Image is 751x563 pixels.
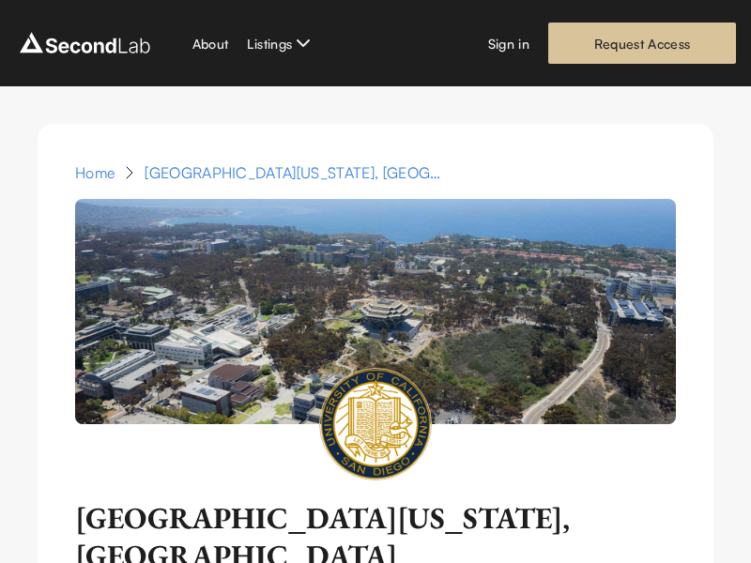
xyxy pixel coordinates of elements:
a: About [192,34,229,53]
img: university logo [320,369,431,479]
a: Home [75,161,115,184]
button: Listings [247,32,314,54]
div: University of California, San Diego [145,161,445,184]
a: Request Access [548,23,736,64]
img: logo [15,28,155,58]
a: Sign in [488,34,529,53]
img: University of California, San Diego [75,199,676,424]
